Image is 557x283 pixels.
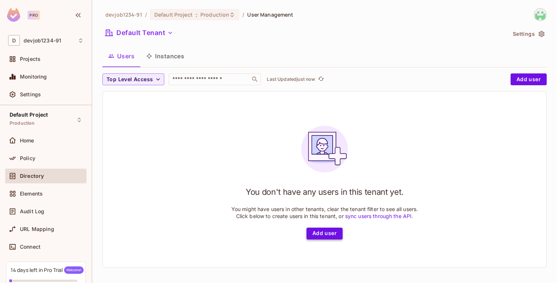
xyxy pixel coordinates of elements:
[145,11,147,18] li: /
[510,28,547,40] button: Settings
[102,73,164,85] button: Top Level Access
[231,206,418,220] p: You might have users in other tenants, clear the tenant filter to see all users. Click below to c...
[20,92,41,97] span: Settings
[20,155,35,161] span: Policy
[315,75,325,84] span: Click to refresh data
[20,244,41,250] span: Connect
[64,266,84,274] span: Welcome!
[267,76,315,82] p: Last Updated just now
[7,8,20,22] img: SReyMgAAAABJRU5ErkJggg==
[24,38,61,44] span: Workspace: devjob1234-91
[28,11,40,20] div: Pro
[316,75,325,84] button: refresh
[105,11,142,18] span: the active workspace
[20,191,43,197] span: Elements
[200,11,229,18] span: Production
[306,228,343,239] button: Add user
[20,173,44,179] span: Directory
[246,186,403,197] h1: You don't have any users in this tenant yet.
[20,74,47,80] span: Monitoring
[534,8,546,21] img: devjob1234
[140,47,190,65] button: Instances
[102,47,140,65] button: Users
[20,226,54,232] span: URL Mapping
[10,112,48,118] span: Default Project
[10,120,35,126] span: Production
[195,12,198,18] span: :
[20,208,44,214] span: Audit Log
[20,56,41,62] span: Projects
[345,213,413,219] a: sync users through the API.
[247,11,293,18] span: User Management
[102,27,176,39] button: Default Tenant
[318,76,324,83] span: refresh
[106,75,153,84] span: Top Level Access
[11,266,84,274] div: 14 days left in Pro Trial
[242,11,244,18] li: /
[8,35,20,46] span: D
[20,138,34,144] span: Home
[511,73,547,85] button: Add user
[154,11,193,18] span: Default Project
